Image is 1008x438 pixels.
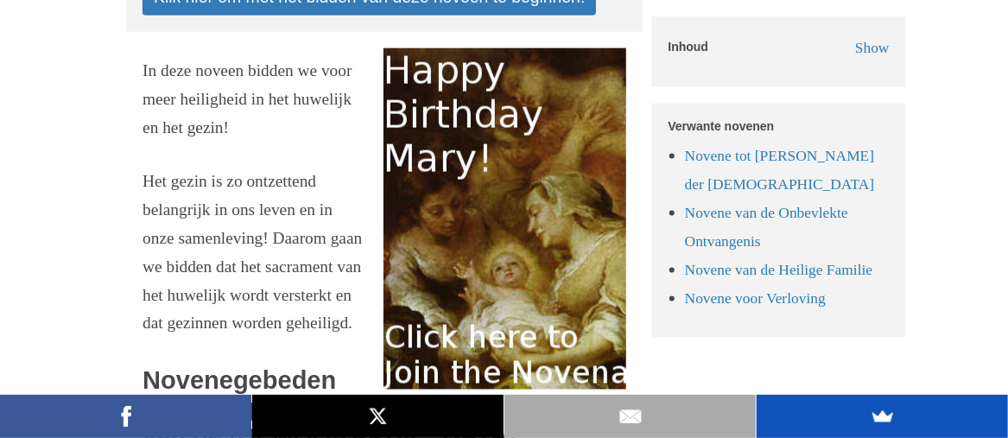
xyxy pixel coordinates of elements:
font: Show [855,39,890,56]
img: SumoMe [870,403,896,429]
a: SumoMe [757,395,1008,438]
font: Verwante novenen [669,119,775,133]
a: Novene voor Verloving [685,289,826,307]
a: Novene van de Onbevlekte Ontvangenis [685,204,848,250]
font: Het gezin is zo ontzettend belangrijk in ons leven en in onze samenleving! Daarom gaan we bidden ... [143,172,362,333]
a: Novene tot [PERSON_NAME] der [DEMOGRAPHIC_DATA] [685,147,875,193]
img: Email [618,403,643,429]
img: Facebook [113,403,139,429]
a: X [252,395,504,438]
font: In deze noveen bidden we voor meer heiligheid in het huwelijk en het gezin! [143,61,352,136]
img: Novene voor de Geboorte van de Heilige Maagd Maria [384,48,626,390]
img: X [365,403,391,429]
a: Novene van de Heilige Familie [685,261,873,278]
a: Email [504,395,756,438]
font: Inhoud [669,40,709,54]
